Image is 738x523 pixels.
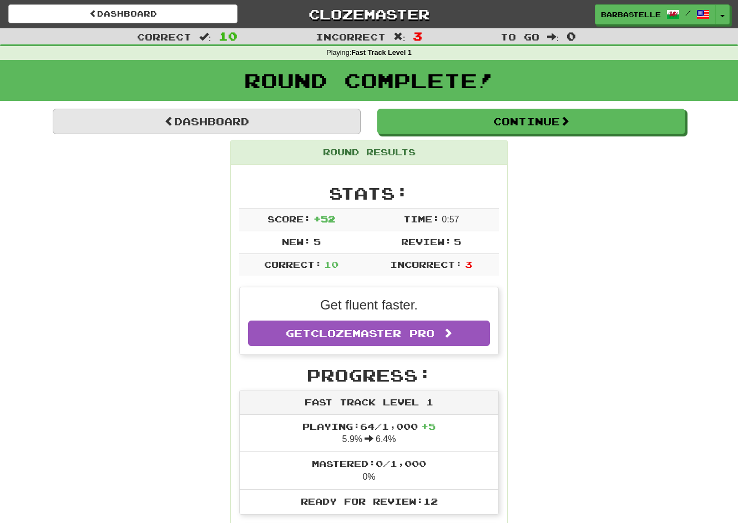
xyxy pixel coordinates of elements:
span: 5 [314,236,321,247]
span: Ready for Review: 12 [301,496,438,506]
span: : [547,32,559,42]
span: 0 [567,29,576,43]
div: Fast Track Level 1 [240,390,498,415]
span: / [685,9,691,17]
strong: Fast Track Level 1 [351,49,412,57]
a: Dashboard [53,109,361,134]
span: : [199,32,211,42]
a: Clozemaster [254,4,483,24]
span: Correct: [264,259,322,270]
span: 10 [324,259,338,270]
h1: Round Complete! [4,69,734,92]
span: : [393,32,406,42]
a: Barbastelle / [595,4,716,24]
span: + 52 [314,214,335,224]
span: Time: [403,214,439,224]
li: 5.9% 6.4% [240,415,498,453]
button: Continue [377,109,685,134]
span: New: [282,236,311,247]
span: 3 [413,29,422,43]
span: Incorrect [316,31,386,42]
span: Correct [137,31,191,42]
a: Dashboard [8,4,237,23]
span: Barbastelle [601,9,661,19]
span: Review: [401,236,452,247]
span: Playing: 64 / 1,000 [302,421,436,431]
div: Round Results [231,140,507,165]
span: 10 [219,29,237,43]
span: Score: [267,214,311,224]
span: To go [501,31,539,42]
span: + 5 [421,421,436,431]
span: 3 [465,259,472,270]
span: 0 : 57 [442,215,459,224]
a: GetClozemaster Pro [248,321,490,346]
h2: Progress: [239,366,499,384]
span: Incorrect: [390,259,462,270]
h2: Stats: [239,184,499,202]
span: Mastered: 0 / 1,000 [312,458,426,469]
p: Get fluent faster. [248,296,490,314]
span: 5 [454,236,461,247]
span: Clozemaster Pro [311,327,434,339]
li: 0% [240,451,498,490]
